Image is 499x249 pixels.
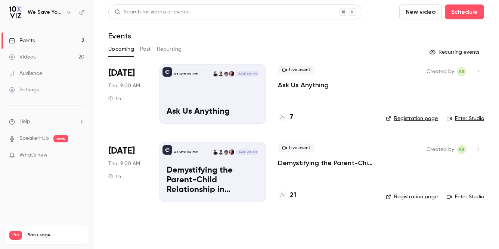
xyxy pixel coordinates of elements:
[386,115,438,122] a: Registration page
[278,81,329,89] a: Ask Us Anything
[27,232,84,238] span: Plan usage
[457,145,466,154] span: Ashley Sage
[223,71,229,76] img: Dansong Wang
[445,4,484,19] button: Schedule
[108,142,148,202] div: Sep 4 Thu, 9:00 AM (America/Denver)
[108,160,140,167] span: Thu, 9:00 AM
[9,70,42,77] div: Audience
[386,193,438,201] a: Registration page
[9,231,22,240] span: Pro
[278,144,315,152] span: Live event
[108,31,131,40] h1: Events
[19,118,30,126] span: Help
[9,53,35,61] div: Videos
[427,145,454,154] span: Created by
[75,152,84,159] iframe: Noticeable Trigger
[167,107,259,117] p: Ask Us Anything
[459,145,465,154] span: AS
[167,166,259,195] p: Demystifying the Parent-Child Relationship in Smartsheet – Debate at the Dinner Table
[223,149,229,155] img: Dansong Wang
[459,67,465,76] span: AS
[108,43,134,55] button: Upcoming
[108,95,121,101] div: 1 h
[108,67,135,79] span: [DATE]
[457,67,466,76] span: Ashley Sage
[108,173,121,179] div: 1 h
[236,71,258,76] span: [DATE] 9:00 AM
[447,193,484,201] a: Enter Studio
[290,112,293,122] h4: 7
[218,149,223,155] img: Ayelet Weiner
[108,145,135,157] span: [DATE]
[278,112,293,122] a: 7
[229,149,234,155] img: Jennifer Jones
[236,149,258,155] span: [DATE] 9:00 AM
[399,4,442,19] button: New video
[9,86,39,94] div: Settings
[159,142,266,202] a: Demystifying the Parent-Child Relationship in Smartsheet – Debate at the Dinner Table We Save You...
[174,72,198,76] p: We Save You Time!
[427,67,454,76] span: Created by
[447,115,484,122] a: Enter Studio
[9,37,35,44] div: Events
[19,135,49,142] a: SpeakerHub
[159,64,266,124] a: Ask Us AnythingWe Save You Time!Jennifer JonesDansong WangAyelet WeinerDustin Wise[DATE] 9:00 AMA...
[229,71,234,76] img: Jennifer Jones
[278,190,296,201] a: 21
[28,9,63,16] h6: We Save You Time!
[157,43,182,55] button: Recurring
[108,64,148,124] div: Aug 21 Thu, 9:00 AM (America/Denver)
[213,71,218,76] img: Dustin Wise
[213,149,218,155] img: Dustin Wise
[174,150,198,154] p: We Save You Time!
[218,71,223,76] img: Ayelet Weiner
[290,190,296,201] h4: 21
[9,6,21,18] img: We Save You Time!
[115,8,189,16] div: Search for videos or events
[426,46,484,58] button: Recurring events
[278,66,315,75] span: Live event
[9,118,84,126] li: help-dropdown-opener
[278,158,374,167] a: Demystifying the Parent-Child Relationship in Smartsheet – Debate at the Dinner Table
[140,43,151,55] button: Past
[19,151,47,159] span: What's new
[108,82,140,89] span: Thu, 9:00 AM
[53,135,68,142] span: new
